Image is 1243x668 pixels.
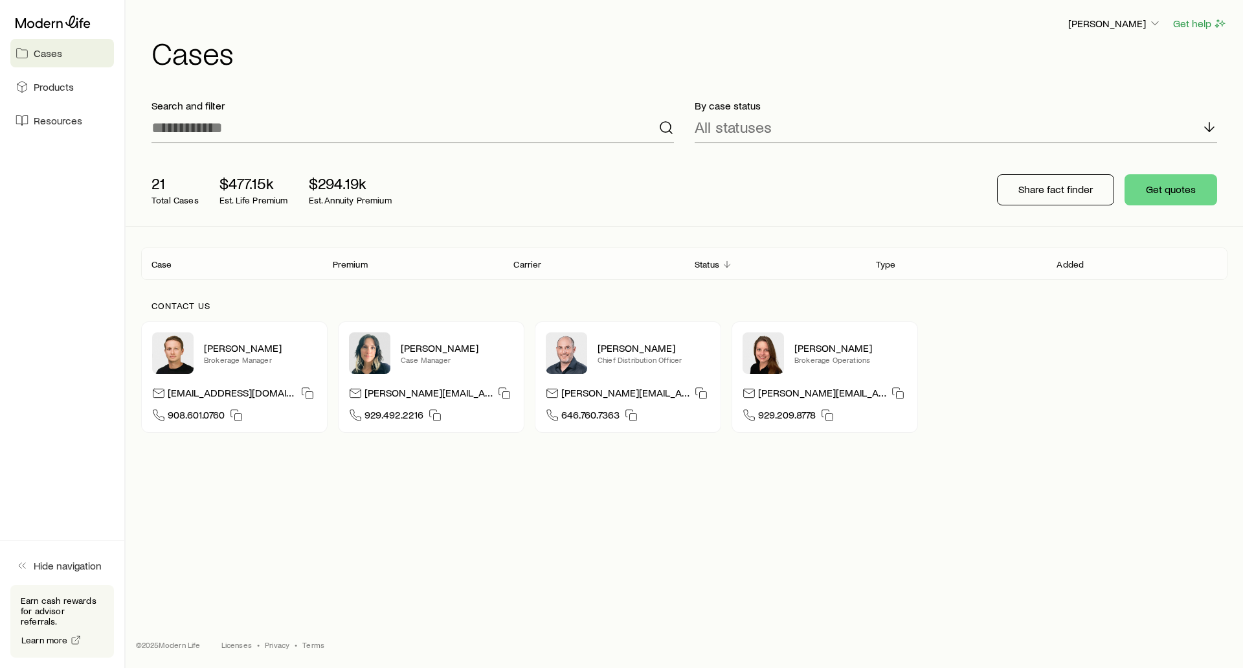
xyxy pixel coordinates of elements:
p: [PERSON_NAME] [794,341,907,354]
a: Resources [10,106,114,135]
p: Chief Distribution Officer [598,354,710,365]
p: Earn cash rewards for advisor referrals. [21,595,104,627]
p: Case [151,259,172,270]
img: Ellen Wall [743,332,784,374]
span: • [295,639,297,650]
p: [EMAIL_ADDRESS][DOMAIN_NAME] [168,386,296,404]
p: $294.19k [309,174,392,192]
p: Search and filter [151,99,674,112]
span: Cases [34,47,62,60]
a: Terms [302,639,324,650]
p: By case status [695,99,1217,112]
span: 646.760.7363 [561,408,620,426]
span: Products [34,80,74,93]
p: Share fact finder [1018,183,1093,196]
p: Carrier [513,259,541,270]
button: [PERSON_NAME] [1068,16,1162,32]
p: Added [1057,259,1084,270]
h1: Cases [151,37,1227,68]
p: Brokerage Operations [794,354,907,365]
p: Case Manager [401,354,513,365]
p: Est. Life Premium [219,195,288,205]
p: Total Cases [151,195,199,205]
span: 908.601.0760 [168,408,225,426]
p: [PERSON_NAME] [598,341,710,354]
p: [PERSON_NAME][EMAIL_ADDRESS][DOMAIN_NAME] [561,386,689,404]
p: [PERSON_NAME] [401,341,513,354]
img: Rich Loeffler [152,332,194,374]
span: 929.492.2216 [364,408,423,426]
p: 21 [151,174,199,192]
p: Brokerage Manager [204,354,317,365]
button: Get quotes [1125,174,1217,205]
p: $477.15k [219,174,288,192]
button: Share fact finder [997,174,1114,205]
p: Status [695,259,719,270]
span: Hide navigation [34,559,102,572]
span: Resources [34,114,82,127]
p: [PERSON_NAME] [1068,17,1161,30]
a: Products [10,73,114,101]
a: Licenses [221,639,252,650]
p: [PERSON_NAME][EMAIL_ADDRESS][DOMAIN_NAME] [364,386,493,404]
p: All statuses [695,118,772,136]
span: 929.209.8778 [758,408,816,426]
div: Earn cash rewards for advisor referrals.Learn more [10,585,114,658]
span: Learn more [21,636,68,645]
div: Client cases [141,248,1227,280]
img: Lisette Vega [349,332,390,374]
p: [PERSON_NAME] [204,341,317,354]
a: Privacy [265,639,289,650]
img: Dan Pierson [546,332,587,374]
button: Hide navigation [10,551,114,580]
p: [PERSON_NAME][EMAIL_ADDRESS][DOMAIN_NAME] [758,386,886,404]
p: Type [876,259,896,270]
span: • [257,639,260,650]
p: Contact us [151,301,1217,311]
p: © 2025 Modern Life [136,639,201,650]
button: Get help [1172,16,1227,31]
p: Premium [333,259,368,270]
p: Est. Annuity Premium [309,195,392,205]
a: Cases [10,39,114,67]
